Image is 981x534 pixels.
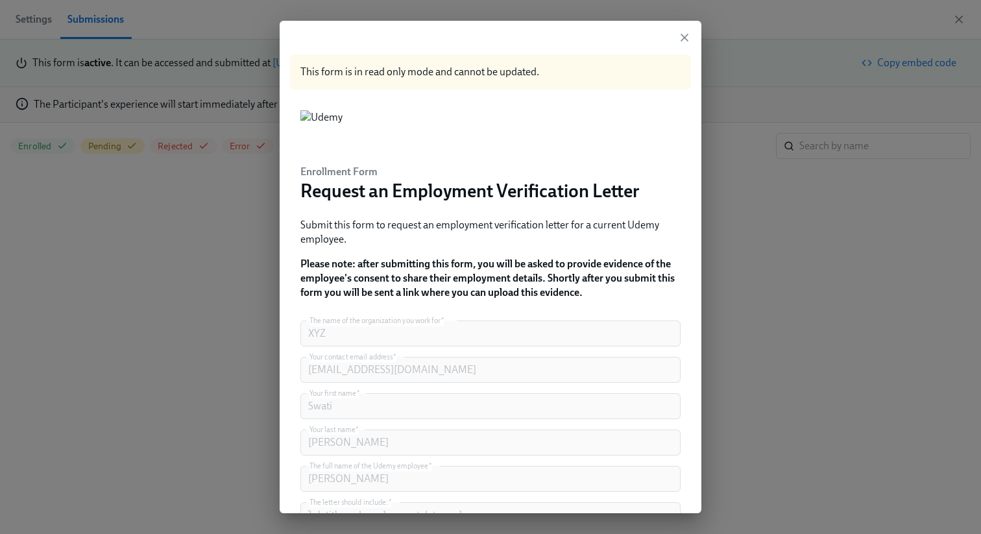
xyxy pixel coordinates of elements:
[290,55,691,90] div: This form is in read only mode and cannot be updated.
[300,110,343,149] img: Udemy
[300,258,675,298] strong: Please note: after submitting this form, you will be asked to provide evidence of the employee's ...
[300,218,681,247] p: Submit this form to request an employment verification letter for a current Udemy employee.
[300,165,640,179] h6: Enrollment Form
[300,179,640,202] h3: Request an Employment Verification Letter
